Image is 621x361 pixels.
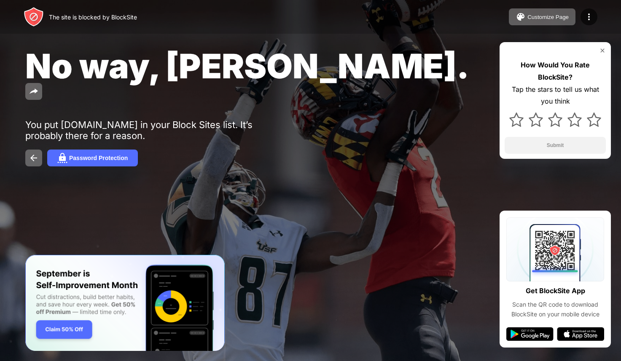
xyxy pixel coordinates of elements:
iframe: Banner [25,255,225,351]
div: Get BlockSite App [526,285,585,297]
img: google-play.svg [506,327,554,341]
div: Password Protection [69,155,128,161]
img: share.svg [29,86,39,96]
div: Tap the stars to tell us what you think [505,83,606,108]
div: The site is blocked by BlockSite [49,13,137,21]
div: You put [DOMAIN_NAME] in your Block Sites list. It’s probably there for a reason. [25,119,286,141]
img: app-store.svg [557,327,604,341]
img: menu-icon.svg [584,12,594,22]
button: Submit [505,137,606,154]
img: qrcode.svg [506,217,604,281]
button: Customize Page [509,8,575,25]
button: Password Protection [47,150,138,166]
img: pallet.svg [516,12,526,22]
img: star.svg [529,112,543,127]
img: rate-us-close.svg [599,47,606,54]
div: Scan the QR code to download BlockSite on your mobile device [506,300,604,319]
img: star.svg [567,112,582,127]
img: star.svg [509,112,524,127]
div: How Would You Rate BlockSite? [505,59,606,83]
div: Customize Page [527,14,569,20]
img: star.svg [587,112,601,127]
img: header-logo.svg [24,7,44,27]
span: No way, [PERSON_NAME]. [25,45,469,86]
img: password.svg [57,153,67,163]
img: star.svg [548,112,562,127]
img: back.svg [29,153,39,163]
